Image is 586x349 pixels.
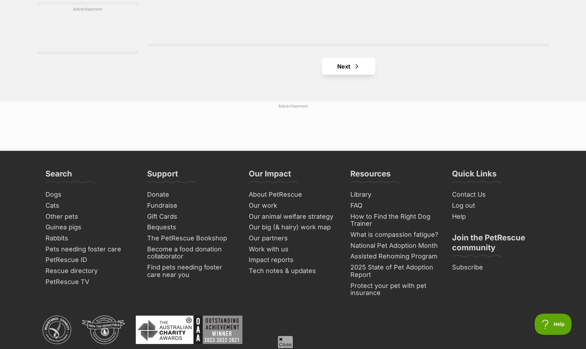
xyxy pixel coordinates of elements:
a: 2025 State of Pet Adoption Report [348,262,442,280]
a: Pets needing foster care [43,244,137,255]
img: Australian Charity Awards - Outstanding Achievement Winner 2023 - 2022 - 2021 [136,316,242,344]
iframe: Help Scout Beacon - Open [534,313,572,335]
a: Library [348,189,442,200]
a: National Pet Adoption Month [348,240,442,251]
img: DGR [82,316,125,344]
a: Log out [449,200,544,211]
a: Fundraise [144,200,239,211]
a: Dogs [43,189,137,200]
div: Advertisement [37,2,138,54]
a: Contact Us [449,189,544,200]
a: The PetRescue Bookshop [144,233,239,244]
a: Our work [246,200,340,211]
a: Help [449,211,544,222]
a: FAQ [348,200,442,211]
a: How to Find the Right Dog Trainer [348,211,442,229]
a: Guinea pigs [43,222,137,233]
a: Protect your pet with pet insurance [348,280,442,299]
nav: Pagination [149,58,549,75]
a: PetRescue TV [43,277,137,288]
a: Become a food donation collaborator [144,244,239,262]
a: Rescue directory [43,266,137,277]
h3: Join the PetRescue community [452,233,541,257]
a: Gift Cards [144,211,239,222]
a: Other pets [43,211,137,222]
a: Our animal welfare strategy [246,211,340,222]
a: Bequests [144,222,239,233]
h3: Resources [350,169,391,183]
a: Impact reports [246,255,340,266]
a: Tech notes & updates [246,266,340,277]
a: PetRescue ID [43,255,137,266]
a: Subscribe [449,262,544,273]
h3: Support [147,169,178,183]
a: What is compassion fatigue? [348,229,442,240]
a: Assisted Rehoming Program [348,251,442,262]
a: Work with us [246,244,340,255]
h3: Search [45,169,72,183]
a: Our big (& hairy) work map [246,222,340,233]
img: ACNC [43,316,71,344]
a: Next page [322,58,375,75]
a: Cats [43,200,137,211]
a: Find pets needing foster care near you [144,262,239,280]
a: About PetRescue [246,189,340,200]
a: Donate [144,189,239,200]
a: Our partners [246,233,340,244]
a: Rabbits [43,233,137,244]
h3: Our Impact [249,169,291,183]
h3: Quick Links [452,169,496,183]
span: Close [278,336,293,348]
